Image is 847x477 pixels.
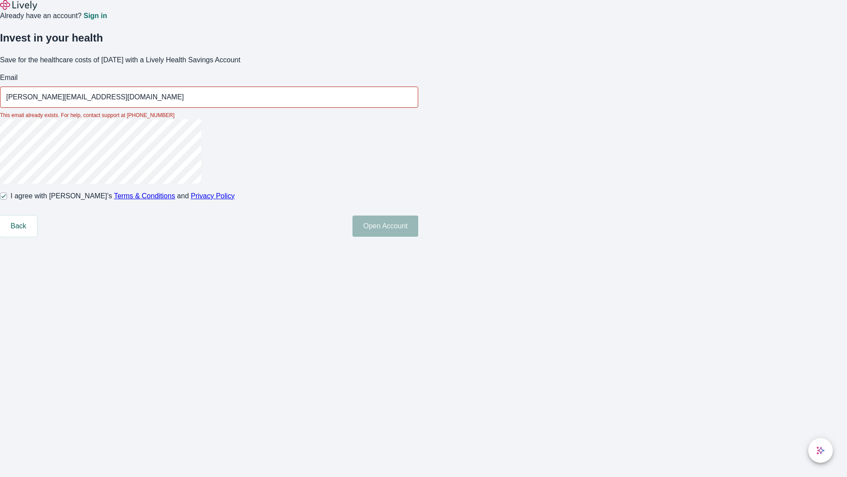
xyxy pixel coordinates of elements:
a: Sign in [83,12,107,19]
a: Terms & Conditions [114,192,175,200]
span: I agree with [PERSON_NAME]’s and [11,191,235,201]
svg: Lively AI Assistant [816,446,825,455]
a: Privacy Policy [191,192,235,200]
button: chat [808,438,833,463]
